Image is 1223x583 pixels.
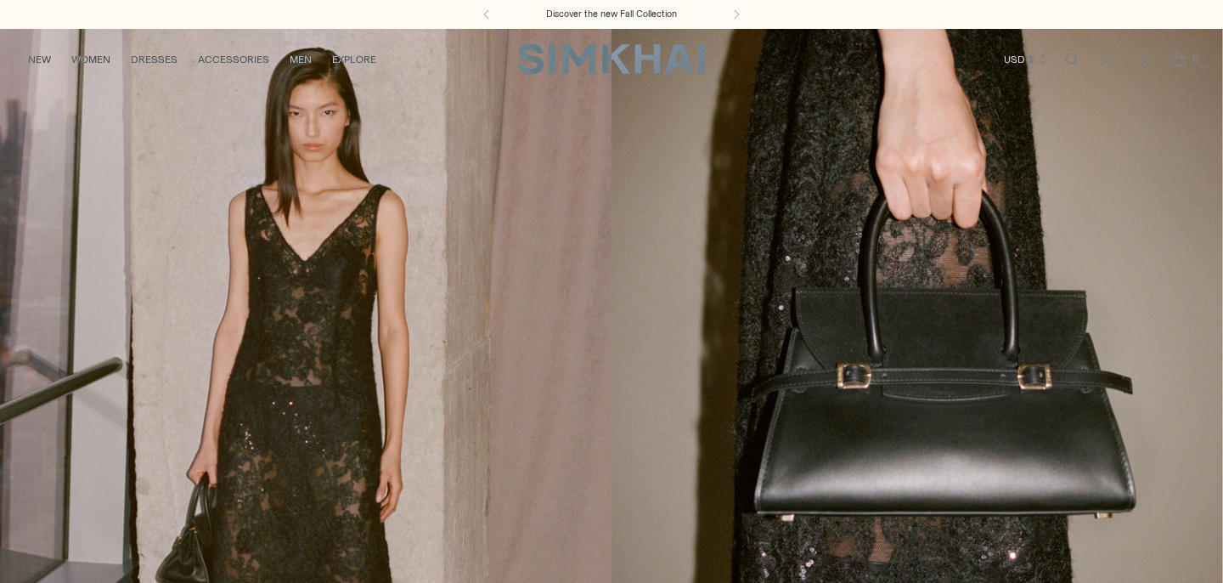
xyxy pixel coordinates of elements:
a: EXPLORE [332,41,376,78]
a: Go to the account page [1091,42,1124,76]
a: Wishlist [1126,42,1160,76]
a: SIMKHAI [518,42,705,76]
a: WOMEN [71,41,110,78]
a: Open cart modal [1162,42,1196,76]
a: NEW [28,41,51,78]
button: USD $ [1004,41,1049,78]
a: DRESSES [131,41,178,78]
span: 0 [1187,51,1203,66]
a: MEN [290,41,312,78]
a: Discover the new Fall Collection [546,8,677,21]
a: ACCESSORIES [198,41,269,78]
a: Open search modal [1055,42,1089,76]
